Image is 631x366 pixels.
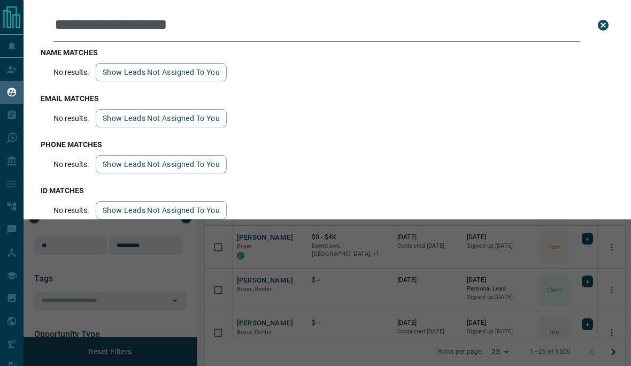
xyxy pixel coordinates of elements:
[96,155,227,173] button: show leads not assigned to you
[53,206,89,215] p: No results.
[53,160,89,169] p: No results.
[96,63,227,81] button: show leads not assigned to you
[592,14,614,36] button: close search bar
[53,68,89,77] p: No results.
[96,201,227,219] button: show leads not assigned to you
[41,186,614,195] h3: id matches
[96,109,227,127] button: show leads not assigned to you
[53,114,89,123] p: No results.
[41,48,614,57] h3: name matches
[41,94,614,103] h3: email matches
[41,140,614,149] h3: phone matches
